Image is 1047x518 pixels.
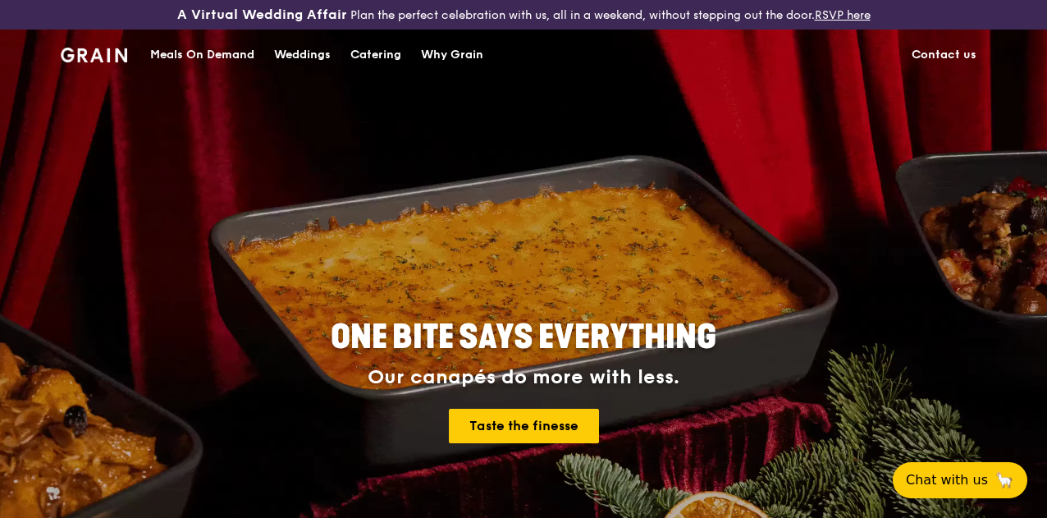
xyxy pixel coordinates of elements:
[421,30,483,80] div: Why Grain
[61,48,127,62] img: Grain
[902,30,986,80] a: Contact us
[906,470,988,490] span: Chat with us
[274,30,331,80] div: Weddings
[341,30,411,80] a: Catering
[177,7,347,23] h3: A Virtual Wedding Affair
[449,409,599,443] a: Taste the finesse
[61,29,127,78] a: GrainGrain
[175,7,873,23] div: Plan the perfect celebration with us, all in a weekend, without stepping out the door.
[150,30,254,80] div: Meals On Demand
[815,8,871,22] a: RSVP here
[350,30,401,80] div: Catering
[228,366,819,389] div: Our canapés do more with less.
[994,470,1014,490] span: 🦙
[264,30,341,80] a: Weddings
[893,462,1027,498] button: Chat with us🦙
[331,318,716,357] span: ONE BITE SAYS EVERYTHING
[411,30,493,80] a: Why Grain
